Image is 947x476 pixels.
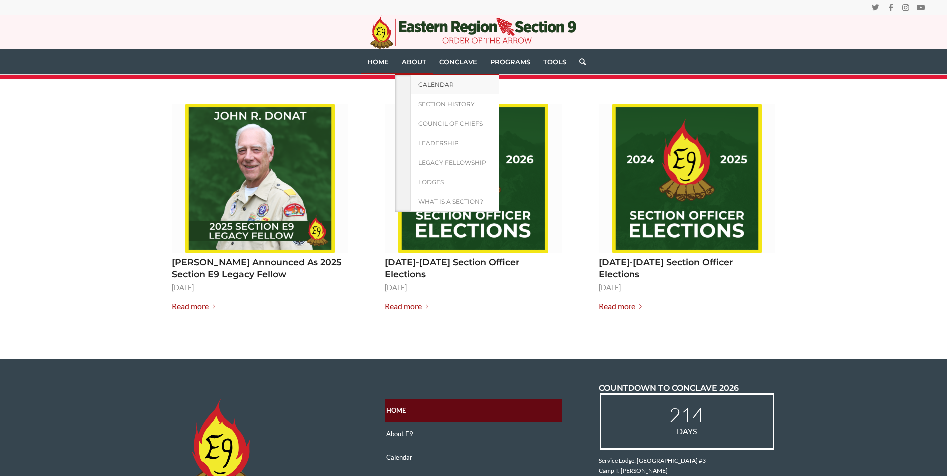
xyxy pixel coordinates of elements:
[439,58,477,66] span: Conclave
[410,94,499,114] a: Section History
[385,300,432,314] a: Read more
[611,425,763,438] span: Days
[172,257,341,280] a: [PERSON_NAME] Announced As 2025 Section E9 Legacy Fellow
[410,75,499,94] a: Calendar
[573,49,586,74] a: Search
[395,49,433,74] a: About
[410,192,499,212] a: What is a Section?
[599,104,776,253] a: 2024-2025 Section Officer Elections
[599,281,621,294] time: [DATE]
[537,49,573,74] a: Tools
[599,300,646,314] a: Read more
[172,300,219,314] a: Read more
[418,178,444,186] span: Lodges
[385,399,562,422] a: Home
[484,49,537,74] a: Programs
[361,49,395,74] a: Home
[418,81,454,88] span: Calendar
[385,446,562,469] a: Calendar
[367,58,389,66] span: Home
[418,139,459,147] span: Leadership
[385,281,407,294] time: [DATE]
[418,198,483,205] span: What is a Section?
[599,383,739,393] span: COUNTDOWN TO CONCLAVE 2026
[599,257,733,280] a: [DATE]-[DATE] Section Officer Elections
[410,153,499,172] a: Legacy Fellowship
[418,120,483,127] span: Council of Chiefs
[402,58,426,66] span: About
[172,104,349,253] a: John R. Donat Announced As 2025 Section E9 Legacy Fellow
[490,58,530,66] span: Programs
[611,405,763,425] span: 214
[385,257,519,280] a: [DATE]-[DATE] Section Officer Elections
[172,281,194,294] time: [DATE]
[410,114,499,133] a: Council of Chiefs
[410,133,499,153] a: Leadership
[433,49,484,74] a: Conclave
[385,104,562,253] a: 2025-2026 Section Officer Elections
[410,172,499,192] a: Lodges
[543,58,566,66] span: Tools
[418,100,475,108] span: Section History
[418,159,486,166] span: Legacy Fellowship
[385,422,562,446] a: About E9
